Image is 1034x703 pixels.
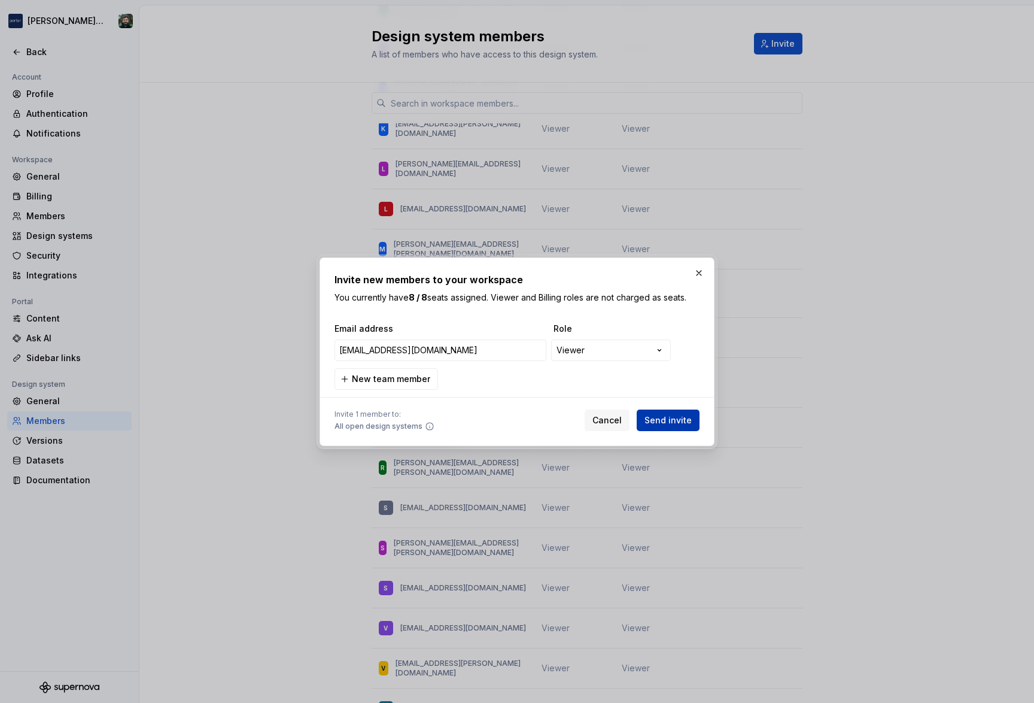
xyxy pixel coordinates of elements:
[334,272,700,287] h2: Invite new members to your workspace
[334,368,438,390] button: New team member
[585,410,629,431] button: Cancel
[409,292,427,302] b: 8 / 8
[334,292,700,304] p: You currently have seats assigned. Viewer and Billing roles are not charged as seats.
[334,410,434,419] span: Invite 1 member to:
[334,422,422,431] span: All open design systems
[637,410,700,431] button: Send invite
[334,323,549,335] span: Email address
[644,414,692,426] span: Send invite
[352,373,430,385] span: New team member
[554,323,673,335] span: Role
[592,414,622,426] span: Cancel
